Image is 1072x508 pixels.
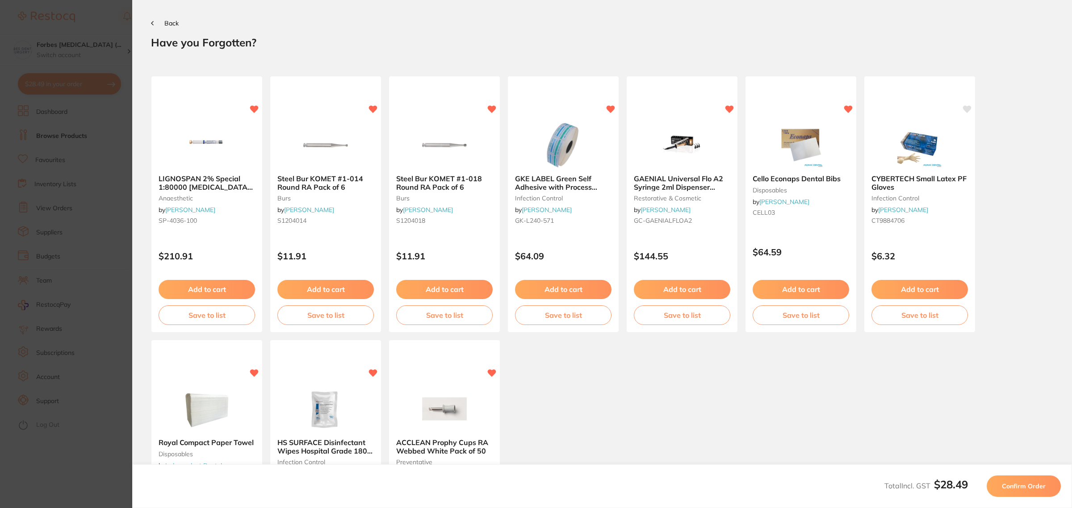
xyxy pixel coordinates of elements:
b: $28.49 [934,478,968,491]
b: ACCLEAN Prophy Cups RA Webbed White Pack of 50 [396,438,493,455]
small: CELL03 [753,209,849,216]
small: infection control [515,195,611,202]
button: Save to list [277,305,374,325]
a: [PERSON_NAME] [165,206,215,214]
img: Cello Econaps Dental Bibs [772,123,830,167]
img: CYBERTECH Small Latex PF Gloves [891,123,949,167]
a: [PERSON_NAME] [403,206,453,214]
p: $144.55 [634,251,730,261]
small: preventative [396,458,493,466]
button: Save to list [515,305,611,325]
img: ACCLEAN Prophy Cups RA Webbed White Pack of 50 [415,387,473,431]
p: $64.59 [753,247,849,257]
p: $6.32 [871,251,968,261]
a: [PERSON_NAME] [284,206,334,214]
p: $11.91 [396,251,493,261]
button: Save to list [753,305,849,325]
small: GC-GAENIALFLOA2 [634,217,730,224]
img: GKE LABEL Green Self Adhesive with Process Indicator x 750 [534,123,592,167]
small: GK-L240-571 [515,217,611,224]
span: Back [164,19,179,27]
button: Add to cart [871,280,968,299]
b: Steel Bur KOMET #1-018 Round RA Pack of 6 [396,175,493,191]
a: [PERSON_NAME] [759,198,809,206]
span: by [871,206,928,214]
span: by [159,462,222,470]
p: $210.91 [159,251,255,261]
h2: Have you Forgotten? [151,36,1053,49]
b: Royal Compact Paper Towel [159,438,255,446]
p: $11.91 [277,251,374,261]
small: S1204014 [277,217,374,224]
button: Save to list [159,305,255,325]
small: disposables [753,187,849,194]
b: GKE LABEL Green Self Adhesive with Process Indicator x 750 [515,175,611,191]
button: Add to cart [159,280,255,299]
a: [PERSON_NAME] [641,206,691,214]
button: Add to cart [634,280,730,299]
small: burs [396,195,493,202]
a: [PERSON_NAME] [878,206,928,214]
span: by [515,206,572,214]
span: by [634,206,691,214]
small: burs [277,195,374,202]
small: infection control [871,195,968,202]
img: LIGNOSPAN 2% Special 1:80000 adrenalin 2.2ml 2xBox 50 Blue [178,123,236,167]
button: Back [151,20,179,27]
button: Add to cart [753,280,849,299]
a: Independent Dental [165,462,222,470]
small: anaesthetic [159,195,255,202]
span: by [159,206,215,214]
small: disposables [159,450,255,458]
img: Steel Bur KOMET #1-014 Round RA Pack of 6 [297,123,355,167]
b: CYBERTECH Small Latex PF Gloves [871,175,968,191]
button: Save to list [871,305,968,325]
span: Total Incl. GST [884,481,968,490]
img: HS SURFACE Disinfectant Wipes Hospital Grade 180 Refills [297,387,355,431]
img: Royal Compact Paper Towel [178,387,236,431]
span: by [277,206,334,214]
button: Save to list [396,305,493,325]
a: [PERSON_NAME] [522,206,572,214]
b: Steel Bur KOMET #1-014 Round RA Pack of 6 [277,175,374,191]
button: Confirm Order [987,475,1061,497]
img: Steel Bur KOMET #1-018 Round RA Pack of 6 [415,123,473,167]
b: GAENIAL Universal Flo A2 Syringe 2ml Dispenser Tipsx20 [634,175,730,191]
button: Add to cart [515,280,611,299]
span: Confirm Order [1002,482,1046,490]
button: Add to cart [277,280,374,299]
b: LIGNOSPAN 2% Special 1:80000 adrenalin 2.2ml 2xBox 50 Blue [159,175,255,191]
small: S1204018 [396,217,493,224]
small: infection control [277,458,374,466]
small: CT9884706 [871,217,968,224]
img: GAENIAL Universal Flo A2 Syringe 2ml Dispenser Tipsx20 [653,123,711,167]
b: Cello Econaps Dental Bibs [753,175,849,183]
small: restorative & cosmetic [634,195,730,202]
span: by [753,198,809,206]
small: SP-4036-100 [159,217,255,224]
button: Save to list [634,305,730,325]
b: HS SURFACE Disinfectant Wipes Hospital Grade 180 Refills [277,438,374,455]
p: $64.09 [515,251,611,261]
button: Add to cart [396,280,493,299]
span: by [396,206,453,214]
